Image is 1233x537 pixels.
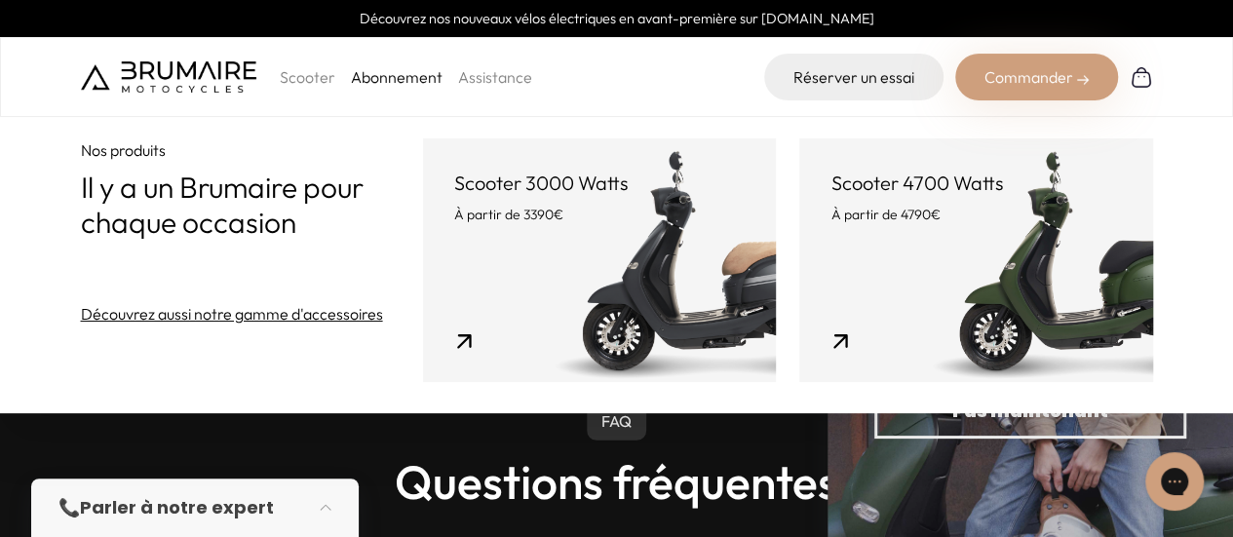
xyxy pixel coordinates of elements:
[61,456,1172,508] h2: Questions fréquentes
[454,170,745,197] p: Scooter 3000 Watts
[1130,65,1153,89] img: Panier
[955,54,1118,100] div: Commander
[830,205,1121,224] p: À partir de 4790€
[81,61,256,93] img: Brumaire Motocycles
[280,65,335,89] p: Scooter
[81,302,383,326] a: Découvrez aussi notre gamme d'accessoires
[458,67,532,87] a: Assistance
[587,402,646,441] p: FAQ
[764,54,944,100] a: Réserver un essai
[81,170,424,240] p: Il y a un Brumaire pour chaque occasion
[830,170,1121,197] p: Scooter 4700 Watts
[799,138,1152,382] a: Scooter 4700 Watts À partir de 4790€
[81,138,424,162] p: Nos produits
[351,67,443,87] a: Abonnement
[454,205,745,224] p: À partir de 3390€
[1136,445,1214,518] iframe: Gorgias live chat messenger
[1077,74,1089,86] img: right-arrow-2.png
[423,138,776,382] a: Scooter 3000 Watts À partir de 3390€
